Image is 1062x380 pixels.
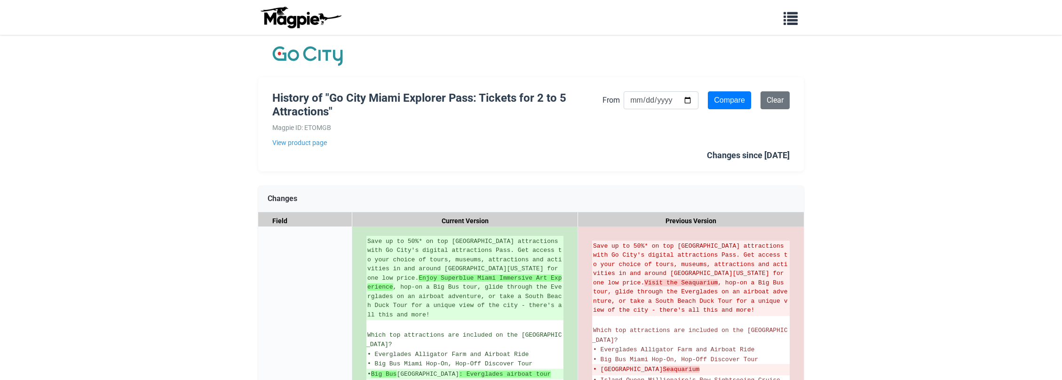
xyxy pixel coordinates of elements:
img: logo-ab69f6fb50320c5b225c76a69d11143b.png [258,6,343,29]
del: • [GEOGRAPHIC_DATA] [593,365,789,374]
del: Save up to 50%* on top [GEOGRAPHIC_DATA] attractions with Go City's digital attractions Pass. Get... [593,242,789,315]
span: Which top attractions are included on the [GEOGRAPHIC_DATA]? [592,327,787,344]
ins: Save up to 50%* on top [GEOGRAPHIC_DATA] attractions with Go City's digital attractions Pass. Get... [367,237,563,320]
div: Magpie ID: ETOMGB [272,122,602,133]
strong: Big Bus [371,371,397,378]
div: Field [258,212,352,230]
input: Compare [708,91,751,109]
div: Current Version [352,212,578,230]
div: Changes since [DATE] [707,149,790,162]
span: • Big Bus Miami Hop-On, Hop-Off Discover Tour [593,356,758,363]
span: • Everglades Alligator Farm and Airboat Ride [593,346,754,353]
h1: History of "Go City Miami Explorer Pass: Tickets for 2 to 5 Attractions" [272,91,602,119]
label: From [602,94,620,106]
a: Clear [761,91,790,109]
div: Previous Version [578,212,804,230]
div: Changes [258,186,804,212]
strong: Seaquarium [663,366,699,373]
img: Company Logo [272,44,343,68]
ins: • [GEOGRAPHIC_DATA] [367,370,563,379]
a: View product page [272,137,602,148]
strong: Visit the Seaquarium [644,279,718,286]
strong: Enjoy Superblue Miami Immersive Art Experience [367,275,562,291]
span: Which top attractions are included on the [GEOGRAPHIC_DATA]? [366,331,562,348]
span: • Big Bus Miami Hop-On, Hop-Off Discover Tour [367,360,532,367]
strong: : Everglades airboat tour [459,371,551,378]
span: • Everglades Alligator Farm and Airboat Ride [367,351,529,358]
